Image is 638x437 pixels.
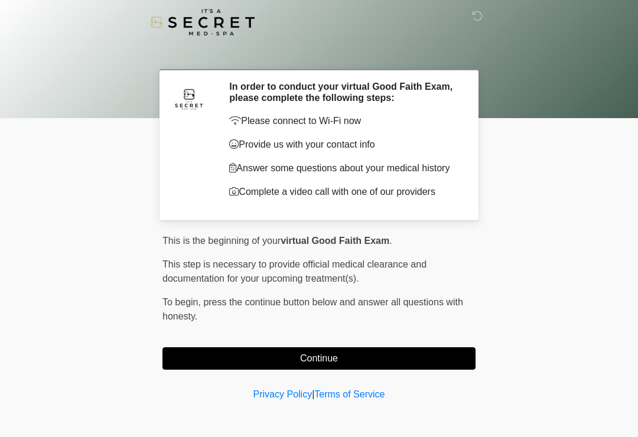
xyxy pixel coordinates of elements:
[162,236,281,246] span: This is the beginning of your
[162,347,476,370] button: Continue
[314,389,385,399] a: Terms of Service
[253,389,313,399] a: Privacy Policy
[229,185,458,199] p: Complete a video call with one of our providers
[281,236,389,246] strong: virtual Good Faith Exam
[154,43,484,64] h1: ‎ ‎
[162,297,203,307] span: To begin,
[229,161,458,175] p: Answer some questions about your medical history
[229,81,458,103] h2: In order to conduct your virtual Good Faith Exam, please complete the following steps:
[229,114,458,128] p: Please connect to Wi-Fi now
[389,236,392,246] span: .
[162,259,427,283] span: This step is necessary to provide official medical clearance and documentation for your upcoming ...
[171,81,207,116] img: Agent Avatar
[162,297,463,321] span: press the continue button below and answer all questions with honesty.
[312,389,314,399] a: |
[229,138,458,152] p: Provide us with your contact info
[151,9,255,35] img: It's A Secret Med Spa Logo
